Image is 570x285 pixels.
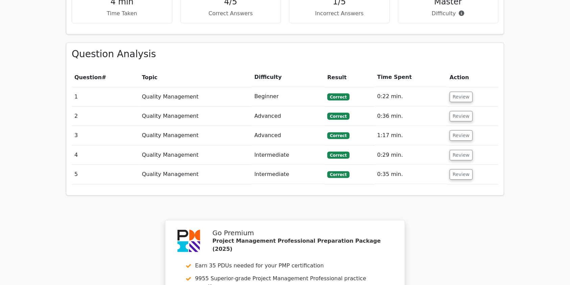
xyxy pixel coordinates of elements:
[74,74,102,81] span: Question
[139,146,252,165] td: Quality Management
[252,165,325,184] td: Intermediate
[295,9,384,18] p: Incorrect Answers
[139,165,252,184] td: Quality Management
[139,68,252,87] th: Topic
[404,9,493,18] p: Difficulty
[72,87,139,106] td: 1
[325,68,375,87] th: Result
[375,87,447,106] td: 0:22 min.
[252,107,325,126] td: Advanced
[375,165,447,184] td: 0:35 min.
[450,130,473,141] button: Review
[252,146,325,165] td: Intermediate
[139,87,252,106] td: Quality Management
[72,146,139,165] td: 4
[327,152,349,158] span: Correct
[375,146,447,165] td: 0:29 min.
[375,68,447,87] th: Time Spent
[139,126,252,145] td: Quality Management
[72,165,139,184] td: 5
[252,68,325,87] th: Difficulty
[72,107,139,126] td: 2
[252,126,325,145] td: Advanced
[72,126,139,145] td: 3
[252,87,325,106] td: Beginner
[139,107,252,126] td: Quality Management
[72,68,139,87] th: #
[72,48,498,60] h3: Question Analysis
[450,111,473,122] button: Review
[327,171,349,178] span: Correct
[327,132,349,139] span: Correct
[375,107,447,126] td: 0:36 min.
[77,9,167,18] p: Time Taken
[450,169,473,180] button: Review
[450,150,473,160] button: Review
[375,126,447,145] td: 1:17 min.
[327,113,349,119] span: Correct
[450,92,473,102] button: Review
[186,9,276,18] p: Correct Answers
[447,68,498,87] th: Action
[327,93,349,100] span: Correct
